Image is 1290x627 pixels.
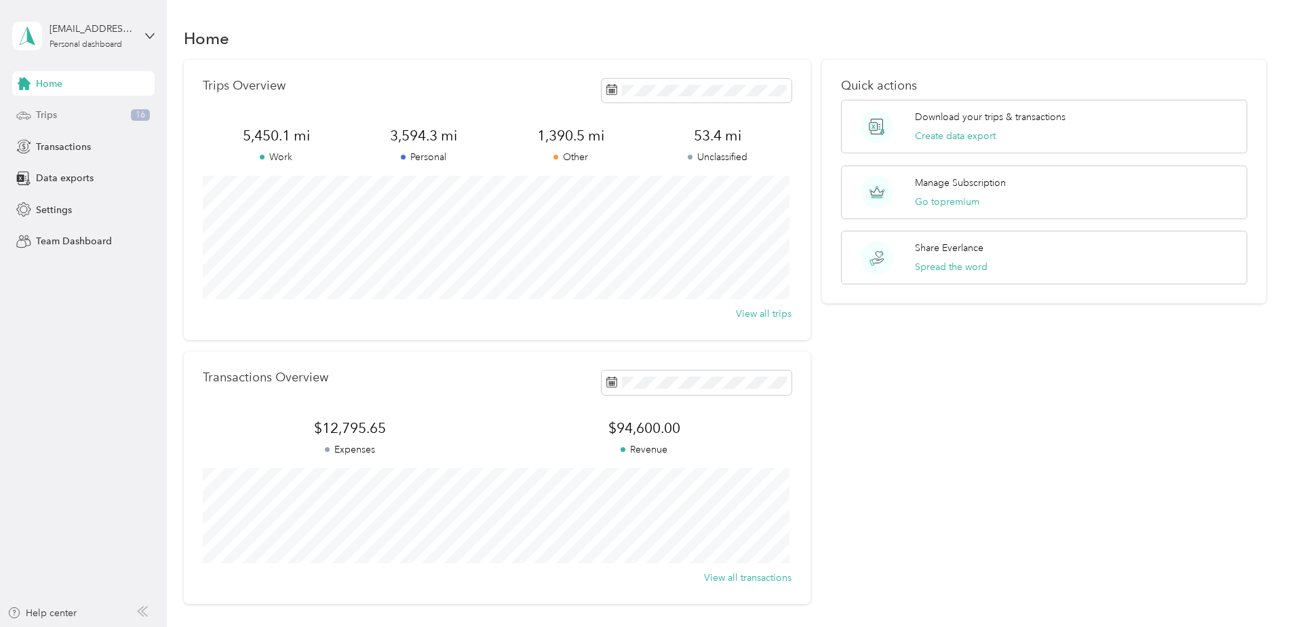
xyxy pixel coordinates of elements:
[131,109,150,121] span: 16
[915,129,996,143] button: Create data export
[203,79,286,93] p: Trips Overview
[497,442,791,457] p: Revenue
[184,31,229,45] h1: Home
[841,79,1247,93] p: Quick actions
[36,171,94,185] span: Data exports
[36,108,57,122] span: Trips
[644,126,791,145] span: 53.4 mi
[915,195,979,209] button: Go topremium
[915,110,1066,124] p: Download your trips & transactions
[36,203,72,217] span: Settings
[1214,551,1290,627] iframe: Everlance-gr Chat Button Frame
[915,241,983,255] p: Share Everlance
[203,419,497,438] span: $12,795.65
[497,419,791,438] span: $94,600.00
[203,150,350,164] p: Work
[203,126,350,145] span: 5,450.1 mi
[497,126,644,145] span: 1,390.5 mi
[915,260,988,274] button: Spread the word
[704,571,791,585] button: View all transactions
[736,307,791,321] button: View all trips
[203,370,328,385] p: Transactions Overview
[350,126,497,145] span: 3,594.3 mi
[36,234,112,248] span: Team Dashboard
[50,41,122,49] div: Personal dashboard
[644,150,791,164] p: Unclassified
[203,442,497,457] p: Expenses
[50,22,134,36] div: [EMAIL_ADDRESS][DOMAIN_NAME]
[350,150,497,164] p: Personal
[497,150,644,164] p: Other
[7,606,77,620] button: Help center
[36,140,91,154] span: Transactions
[915,176,1006,190] p: Manage Subscription
[36,77,62,91] span: Home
